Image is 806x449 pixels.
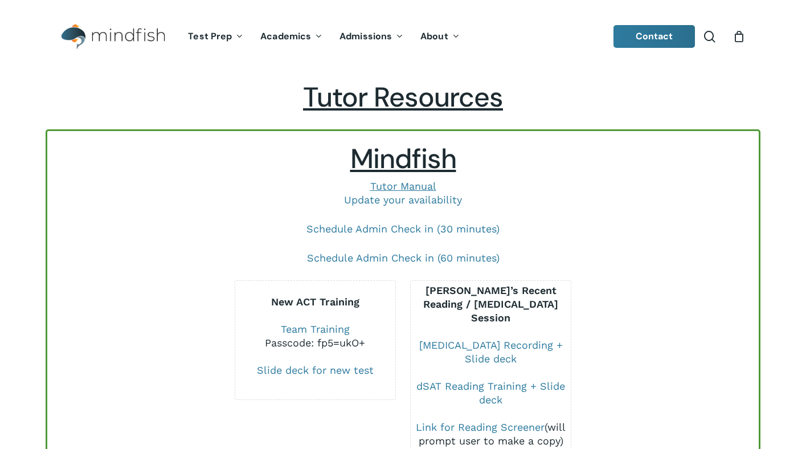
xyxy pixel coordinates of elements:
div: (will prompt user to make a copy) [411,421,571,448]
a: Update your availability [344,194,462,206]
a: Contact [613,25,695,48]
a: Link for Reading Screener [416,421,545,433]
a: Cart [733,30,745,43]
a: Team Training [281,323,350,335]
a: About [412,32,468,42]
header: Main Menu [46,15,760,58]
span: Academics [260,30,311,42]
span: About [420,30,448,42]
a: Schedule Admin Check in (60 minutes) [307,252,500,264]
a: Slide deck for new test [257,364,374,376]
span: Mindfish [350,141,456,177]
span: Contact [636,30,673,42]
a: Admissions [331,32,412,42]
a: Schedule Admin Check in (30 minutes) [306,223,500,235]
span: Test Prep [188,30,232,42]
b: [PERSON_NAME]’s Recent Reading / [MEDICAL_DATA] Session [423,284,558,324]
a: Academics [252,32,331,42]
span: Tutor Resources [303,79,503,115]
nav: Main Menu [179,15,468,58]
span: Admissions [339,30,392,42]
a: Test Prep [179,32,252,42]
a: dSAT Reading Training + Slide deck [416,380,565,406]
div: Passcode: fp5=ukO+ [235,336,396,350]
a: [MEDICAL_DATA] Recording + Slide deck [419,339,563,365]
a: Tutor Manual [370,180,436,192]
b: New ACT Training [271,296,359,308]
